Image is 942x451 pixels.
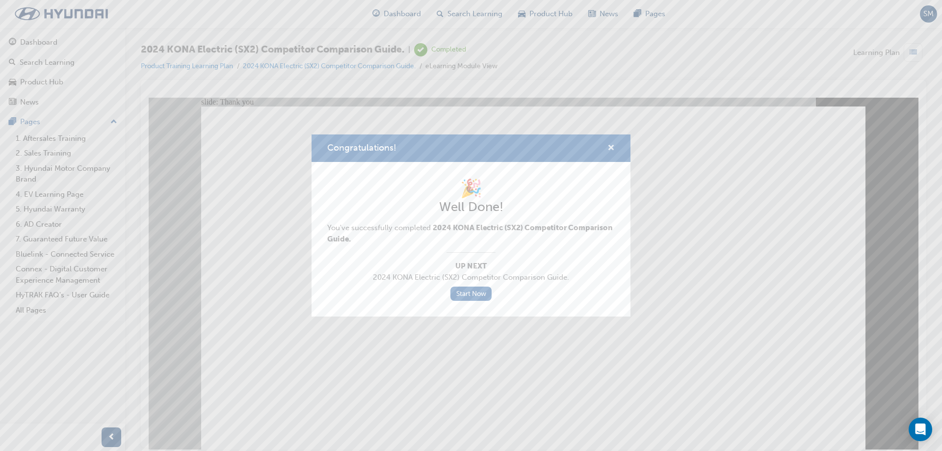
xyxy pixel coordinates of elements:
[450,287,492,301] a: Start Now
[312,134,630,317] div: Congratulations!
[607,142,615,155] button: cross-icon
[327,199,615,215] h2: Well Done!
[909,418,932,441] div: Open Intercom Messenger
[327,261,615,272] span: Up Next
[607,144,615,153] span: cross-icon
[327,178,615,199] h1: 🎉
[327,223,613,243] span: 2024 KONA Electric (SX2) Competitor Comparison Guide.
[327,142,396,153] span: Congratulations!
[327,223,613,243] span: You've successfully completed
[327,272,615,283] span: 2024 KONA Electric (SX2) Competitor Comparison Guide.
